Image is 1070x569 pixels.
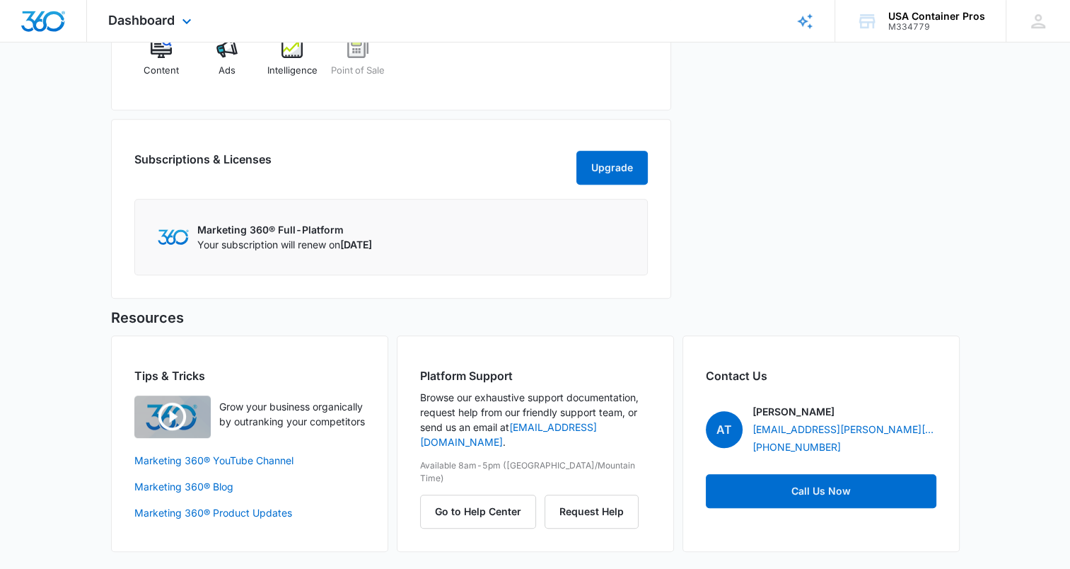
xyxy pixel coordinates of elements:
h2: Contact Us [706,367,936,384]
button: Upgrade [576,151,648,185]
a: Call Us Now [706,474,936,508]
div: account name [888,11,985,22]
h2: Tips & Tricks [134,367,365,384]
a: Intelligence [265,37,320,88]
a: Request Help [545,505,639,517]
span: Ads [219,64,235,78]
span: [DATE] [340,238,372,251]
button: Go to Help Center [420,495,536,529]
p: Grow your business organically by outranking your competitors [219,399,365,429]
span: Content [144,64,179,78]
p: Available 8am-5pm ([GEOGRAPHIC_DATA]/Mountain Time) [420,459,651,485]
a: [EMAIL_ADDRESS][PERSON_NAME][DOMAIN_NAME] [752,422,936,437]
a: Content [134,37,189,88]
button: Request Help [545,495,639,529]
a: Point of Sale [331,37,385,88]
span: AT [706,411,743,448]
a: [PHONE_NUMBER] [752,439,841,454]
a: Marketing 360® Product Updates [134,505,365,520]
p: Your subscription will renew on [197,237,372,252]
div: account id [888,22,985,32]
img: Marketing 360 Logo [158,229,189,244]
h5: Resources [111,307,960,328]
h2: Subscriptions & Licenses [134,151,272,179]
p: Marketing 360® Full-Platform [197,222,372,237]
img: Quick Overview Video [134,396,211,438]
span: Point of Sale [331,64,385,78]
p: [PERSON_NAME] [752,404,835,419]
h2: Platform Support [420,367,651,384]
span: Dashboard [108,13,175,28]
a: Marketing 360® Blog [134,479,365,494]
p: Browse our exhaustive support documentation, request help from our friendly support team, or send... [420,390,651,449]
a: Ads [199,37,254,88]
a: Marketing 360® YouTube Channel [134,453,365,468]
span: Intelligence [267,64,318,78]
a: Go to Help Center [420,505,545,517]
